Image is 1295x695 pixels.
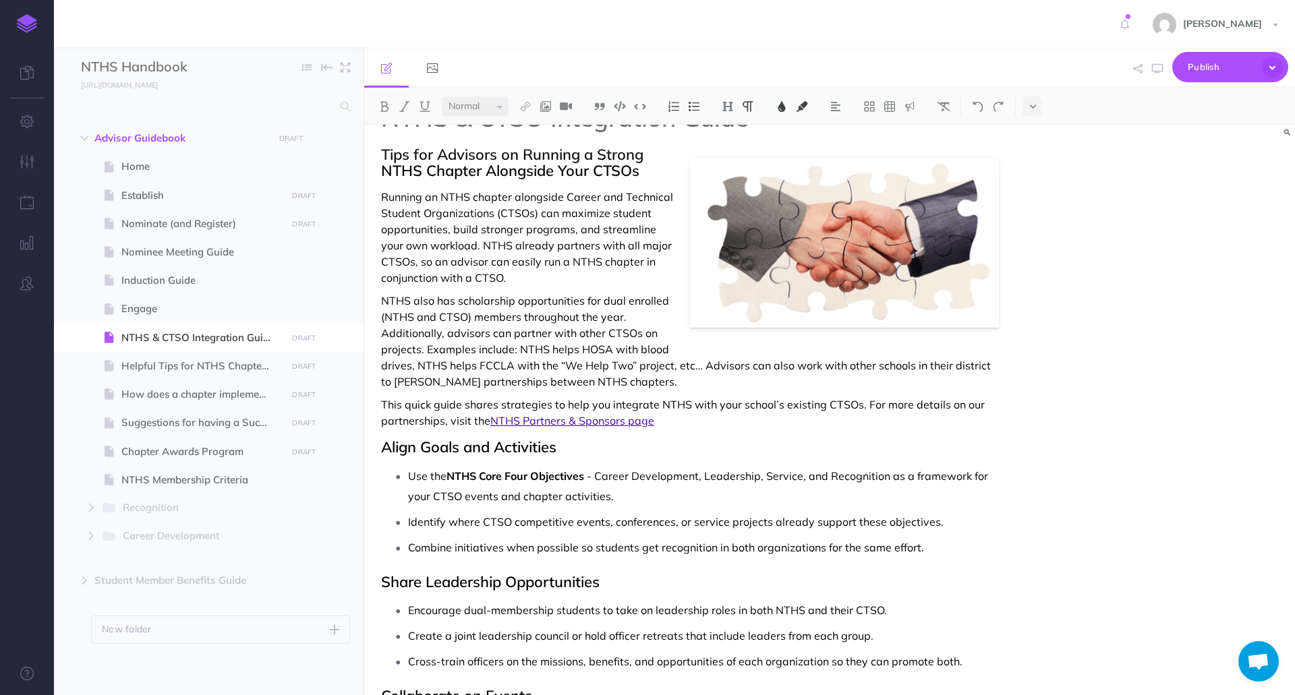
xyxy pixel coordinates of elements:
[408,541,924,554] span: Combine initiatives when possible so students get recognition in both organizations for the same ...
[292,419,316,427] small: DRAFT
[1172,52,1288,82] button: Publish
[287,188,321,204] button: DRAFT
[121,244,283,260] span: Nominee Meeting Guide
[121,472,283,488] span: NTHS Membership Criteria
[408,469,447,483] span: Use the
[292,220,316,229] small: DRAFT
[722,101,734,112] img: Headings dropdown button
[408,515,944,528] span: Identify where CTSO competitive events, conferences, or service projects already support these ob...
[121,415,283,431] span: Suggestions for having a Successful Chapter
[972,101,984,112] img: Undo
[742,101,754,112] img: Paragraph button
[399,101,411,112] img: Italic button
[292,448,316,456] small: DRAFT
[419,101,431,112] img: Underline button
[279,134,303,143] small: DRAFT
[381,398,987,427] span: This quick guide shares strategies to help you integrate NTHS with your school’s existing CTSOs. ...
[94,130,266,146] span: Advisor Guidebook
[292,362,316,371] small: DRAFT
[121,444,283,460] span: Chapter Awards Program
[287,415,321,431] button: DRAFT
[1153,13,1176,36] img: e15ca27c081d2886606c458bc858b488.jpg
[287,330,321,346] button: DRAFT
[121,216,283,232] span: Nominate (and Register)
[614,101,626,111] img: Code block button
[560,101,572,112] img: Add video button
[81,94,333,119] input: Search
[121,386,283,402] span: How does a chapter implement the Core Four Objectives?
[408,629,873,642] span: Create a joint leadership council or hold officer retreats that include leaders from each group.
[688,101,700,112] img: Unordered list button
[17,14,37,33] img: logo-mark.svg
[292,390,316,399] small: DRAFT
[287,216,321,232] button: DRAFT
[91,615,350,644] button: New folder
[274,131,308,146] button: DRAFT
[1188,57,1255,78] span: Publish
[668,101,680,112] img: Ordered list button
[884,101,896,112] img: Create table button
[81,80,158,90] small: [URL][DOMAIN_NAME]
[490,414,654,427] a: NTHS Partners & Sponsors page
[123,528,262,545] span: Career Development
[381,437,556,456] span: Align Goals and Activities
[292,191,316,200] small: DRAFT
[447,469,584,483] span: NTHS Core Four Objectives
[121,358,283,374] span: Helpful Tips for NTHS Chapter Officers
[690,158,999,328] img: uaFMCrRP3yFzeHqj0U88.png
[81,57,239,78] input: Documentation Name
[381,572,600,591] span: Share Leadership Opportunities
[292,334,316,342] small: DRAFT
[776,101,788,112] img: Text color button
[830,101,842,112] img: Alignment dropdown menu button
[381,145,647,180] span: Tips for Advisors on Running a Strong NTHS Chapter Alongside Your CTSOs
[102,622,152,636] p: New folder
[1238,641,1279,682] a: Open chat
[121,330,283,346] span: NTHS & CTSO Integration Guide
[1176,18,1269,30] span: [PERSON_NAME]
[408,655,962,668] span: Cross-train officers on the missions, benefits, and opportunities of each organization so they ca...
[121,301,283,317] span: Engage
[634,101,646,111] img: Inline code button
[94,572,266,588] span: Student Member Benefits Guide
[381,294,994,388] span: NTHS also has scholarship opportunities for dual enrolled (NTHS and CTSO) members throughout the ...
[287,387,321,402] button: DRAFT
[381,190,676,284] span: Running an NTHS chapter alongside Career and Technical Student Organizations (CTSOs) can maximize...
[540,101,552,112] img: Add image button
[519,101,531,112] img: Link button
[54,78,171,91] a: [URL][DOMAIN_NAME]
[123,500,262,517] span: Recognition
[121,272,283,289] span: Induction Guide
[796,101,808,112] img: Text background color button
[938,101,950,112] img: Clear styles button
[287,359,321,374] button: DRAFT
[904,101,916,112] img: Callout dropdown menu button
[121,187,283,204] span: Establish
[378,101,391,112] img: Bold button
[408,603,887,617] span: Encourage dual-membership students to take on leadership roles in both NTHS and their CTSO.
[992,101,1004,112] img: Redo
[594,101,606,112] img: Blockquote button
[408,469,991,503] span: - Career Development, Leadership, Service, and Recognition as a framework for your CTSO events an...
[287,444,321,460] button: DRAFT
[121,158,283,175] span: Home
